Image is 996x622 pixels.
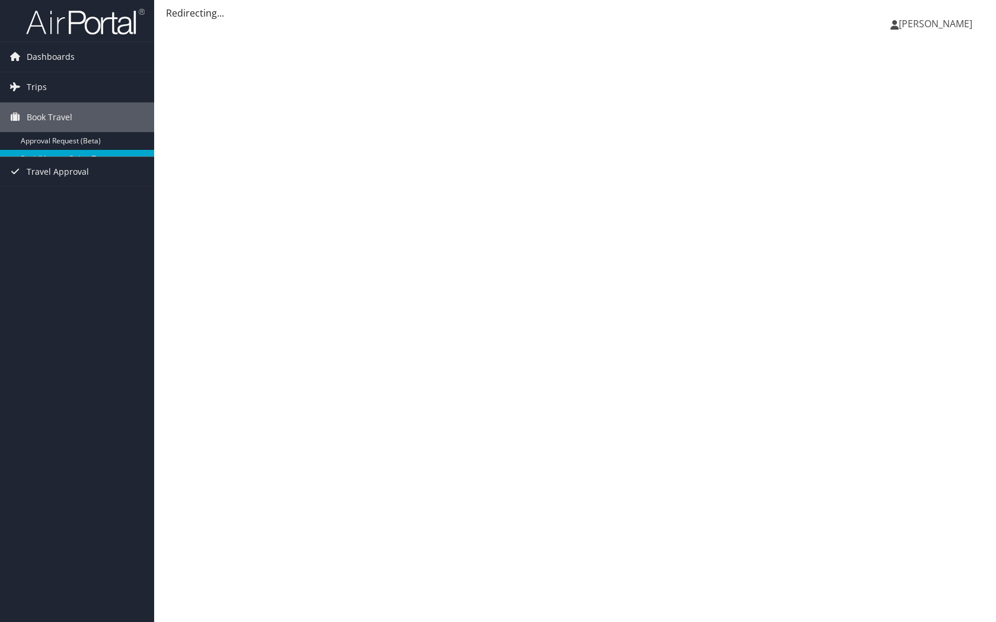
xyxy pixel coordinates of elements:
div: Redirecting... [166,6,984,20]
span: [PERSON_NAME] [899,17,972,30]
span: Travel Approval [27,157,89,187]
span: Book Travel [27,102,72,132]
span: Dashboards [27,42,75,72]
span: Trips [27,72,47,102]
img: airportal-logo.png [26,8,145,36]
a: [PERSON_NAME] [890,6,984,41]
